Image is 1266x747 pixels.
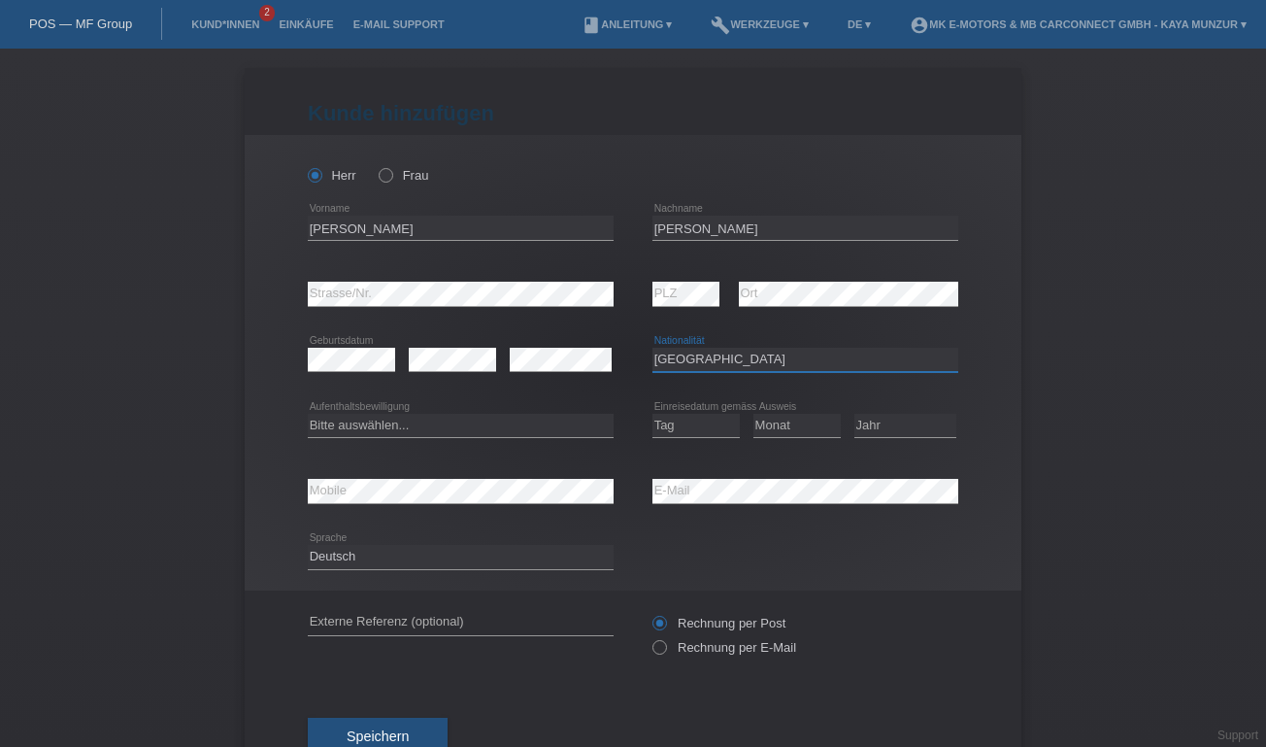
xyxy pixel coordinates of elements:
i: build [711,16,730,35]
input: Rechnung per Post [652,616,665,640]
label: Rechnung per Post [652,616,785,630]
h1: Kunde hinzufügen [308,101,958,125]
input: Frau [379,168,391,181]
span: Speichern [347,729,409,744]
input: Rechnung per E-Mail [652,640,665,664]
i: account_circle [910,16,929,35]
input: Herr [308,168,320,181]
a: Kund*innen [182,18,269,30]
a: bookAnleitung ▾ [572,18,682,30]
a: buildWerkzeuge ▾ [701,18,818,30]
label: Rechnung per E-Mail [652,640,796,655]
label: Frau [379,168,428,183]
a: Support [1217,729,1258,742]
a: Einkäufe [269,18,343,30]
a: E-Mail Support [344,18,454,30]
a: POS — MF Group [29,17,132,31]
label: Herr [308,168,356,183]
a: DE ▾ [838,18,881,30]
a: account_circleMK E-MOTORS & MB CarConnect GmbH - Kaya Munzur ▾ [900,18,1256,30]
i: book [582,16,601,35]
span: 2 [259,5,275,21]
